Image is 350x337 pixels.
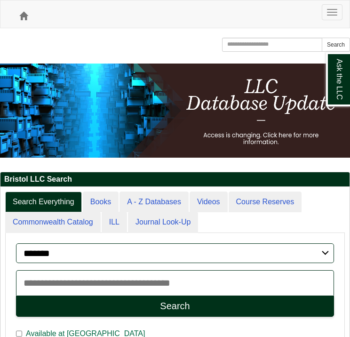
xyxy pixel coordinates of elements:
[5,212,101,233] a: Commonwealth Catalog
[102,212,127,233] a: ILL
[229,192,302,213] a: Course Reserves
[16,296,334,317] button: Search
[0,172,350,187] h2: Bristol LLC Search
[322,38,350,52] button: Search
[160,301,190,312] div: Search
[190,192,228,213] a: Videos
[128,212,198,233] a: Journal Look-Up
[5,192,82,213] a: Search Everything
[119,192,189,213] a: A - Z Databases
[83,192,119,213] a: Books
